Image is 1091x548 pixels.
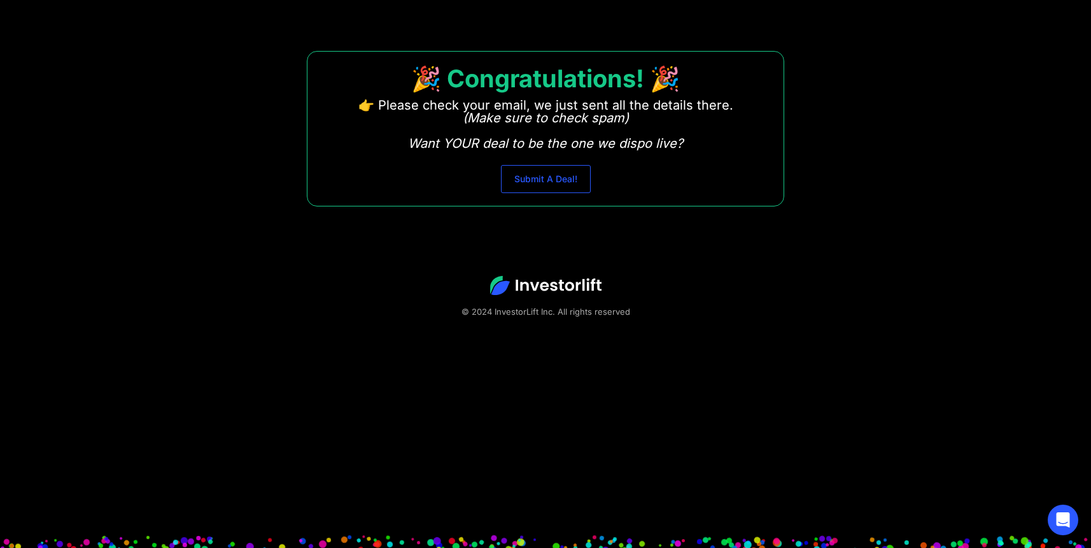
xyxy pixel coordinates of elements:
[411,64,680,93] strong: 🎉 Congratulations! 🎉
[1048,505,1078,535] div: Open Intercom Messenger
[501,165,591,193] a: Submit A Deal!
[358,99,733,150] p: 👉 Please check your email, we just sent all the details there. ‍
[408,110,683,151] em: (Make sure to check spam) Want YOUR deal to be the one we dispo live?
[45,305,1046,318] div: © 2024 InvestorLift Inc. All rights reserved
